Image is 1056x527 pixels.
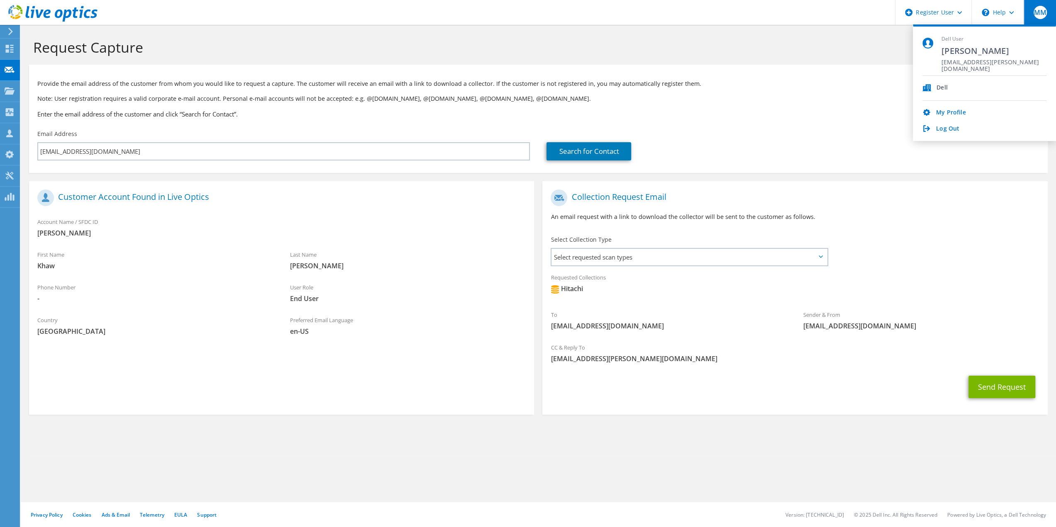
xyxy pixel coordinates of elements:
span: Dell User [941,36,1046,43]
button: Send Request [968,376,1035,398]
span: en-US [290,327,526,336]
div: Requested Collections [542,269,1047,302]
a: Log Out [936,125,959,133]
h1: Collection Request Email [551,189,1035,206]
a: Support [197,511,217,518]
div: First Name [29,246,282,274]
span: [PERSON_NAME] [941,45,1046,56]
div: Country [29,311,282,340]
span: [PERSON_NAME] [37,228,526,238]
label: Select Collection Type [551,236,611,244]
div: Account Name / SFDC ID [29,213,534,242]
a: Cookies [73,511,92,518]
span: Khaw [37,261,273,270]
div: To [542,306,795,335]
p: Note: User registration requires a valid corporate e-mail account. Personal e-mail accounts will ... [37,94,1039,103]
div: User Role [282,279,534,307]
li: Powered by Live Optics, a Dell Technology [947,511,1046,518]
div: Sender & From [795,306,1048,335]
a: Search for Contact [546,142,631,160]
span: [EMAIL_ADDRESS][PERSON_NAME][DOMAIN_NAME] [941,59,1046,67]
div: CC & Reply To [542,339,1047,367]
span: MM [1034,6,1047,19]
span: Select requested scan types [551,249,827,265]
div: Hitachi [551,284,583,294]
p: An email request with a link to download the collector will be sent to the customer as follows. [551,212,1039,221]
span: [EMAIL_ADDRESS][DOMAIN_NAME] [803,321,1039,330]
li: © 2025 Dell Inc. All Rights Reserved [854,511,937,518]
a: Ads & Email [102,511,130,518]
div: Preferred Email Language [282,311,534,340]
p: Provide the email address of the customer from whom you would like to request a capture. The cust... [37,79,1039,88]
div: Dell [936,84,948,92]
a: Privacy Policy [31,511,63,518]
span: [EMAIL_ADDRESS][PERSON_NAME][DOMAIN_NAME] [551,354,1039,363]
label: Email Address [37,130,77,138]
a: EULA [174,511,187,518]
span: End User [290,294,526,303]
span: - [37,294,273,303]
span: [PERSON_NAME] [290,261,526,270]
h1: Customer Account Found in Live Optics [37,189,522,206]
h1: Request Capture [33,39,1039,56]
svg: \n [982,9,989,16]
span: [GEOGRAPHIC_DATA] [37,327,273,336]
a: My Profile [936,109,966,117]
div: Phone Number [29,279,282,307]
li: Version: [TECHNICAL_ID] [785,511,844,518]
h3: Enter the email address of the customer and click “Search for Contact”. [37,109,1039,119]
div: Last Name [282,246,534,274]
span: [EMAIL_ADDRESS][DOMAIN_NAME] [551,321,787,330]
a: Telemetry [140,511,164,518]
